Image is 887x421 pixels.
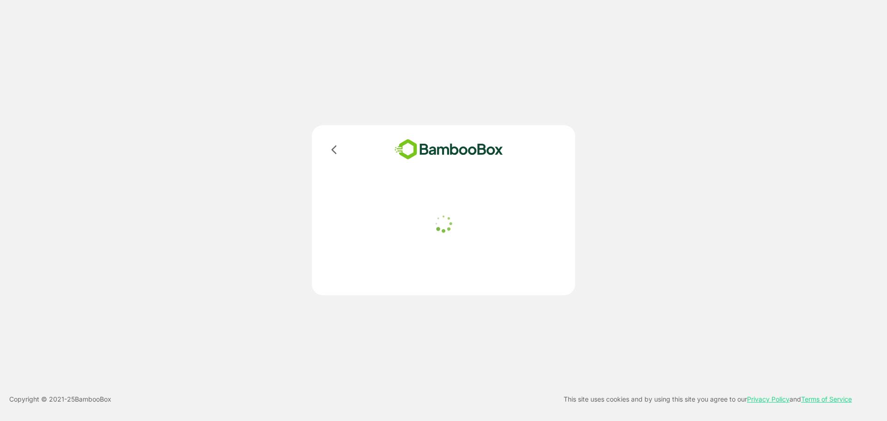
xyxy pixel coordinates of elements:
p: Copyright © 2021- 25 BambooBox [9,394,111,405]
img: bamboobox [381,136,516,163]
a: Terms of Service [801,395,852,403]
p: This site uses cookies and by using this site you agree to our and [564,394,852,405]
img: loader [432,212,455,235]
a: Privacy Policy [747,395,790,403]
